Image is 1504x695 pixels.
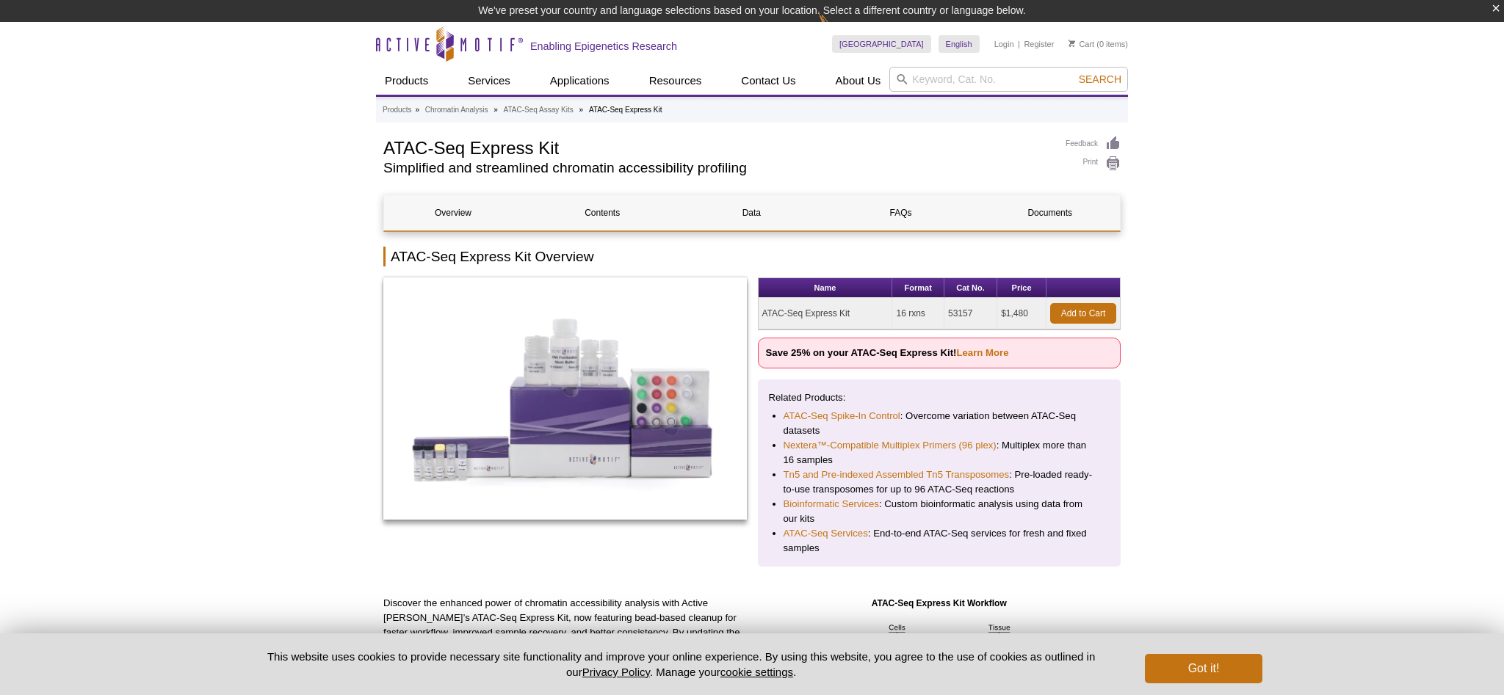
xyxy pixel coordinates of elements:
[944,278,997,298] th: Cat No.
[1024,39,1054,49] a: Register
[530,40,677,53] h2: Enabling Epigenetics Research
[1069,39,1094,49] a: Cart
[383,277,747,520] img: ATAC-Seq Express Kit
[242,649,1121,680] p: This website uses cookies to provide necessary site functionality and improve your online experie...
[1066,156,1121,172] a: Print
[1050,303,1116,324] a: Add to Cart
[892,278,944,298] th: Format
[533,195,671,230] a: Contents
[997,298,1046,330] td: $1,480
[784,497,1096,526] li: : Custom bioinformatic analysis using data from our kits
[579,106,584,114] li: »
[732,67,804,95] a: Contact Us
[1018,35,1020,53] li: |
[384,195,522,230] a: Overview
[956,347,1008,358] a: Learn More
[376,67,437,95] a: Products
[784,467,1096,497] li: : Pre-loaded ready-to-use transposomes for up to 96 ATAC-Seq reactions
[997,278,1046,298] th: Price
[892,298,944,330] td: 16 rxns
[784,438,1096,467] li: : Multiplex more than 16 samples
[818,11,857,46] img: Change Here
[981,195,1119,230] a: Documents
[784,438,997,453] a: Nextera™-Compatible Multiplex Primers (96 plex)
[504,103,574,117] a: ATAC-Seq Assay Kits
[383,161,1051,175] h2: Simplified and streamlined chromatin accessibility profiling
[832,35,931,53] a: [GEOGRAPHIC_DATA]
[493,106,498,114] li: »
[784,497,879,512] a: Bioinformatic Services
[784,409,1096,438] li: : Overcome variation between ATAC-Seq datasets
[784,409,900,423] a: ATAC-Seq Spike-In Control
[769,390,1110,405] p: Related Products:
[582,666,650,678] a: Privacy Policy
[589,106,662,114] li: ATAC-Seq Express Kit
[383,247,1121,266] h2: ATAC-Seq Express Kit Overview
[682,195,820,230] a: Data
[759,298,893,330] td: ATAC-Seq Express Kit
[872,598,1007,608] strong: ATAC-Seq Express Kit Workflow
[425,103,488,117] a: Chromatin Analysis
[889,67,1128,92] input: Keyword, Cat. No.
[640,67,711,95] a: Resources
[720,666,793,678] button: cookie settings
[784,467,1010,482] a: Tn5 and Pre-indexed Assembled Tn5 Transposomes
[1069,35,1128,53] li: (0 items)
[1079,73,1121,85] span: Search
[784,526,1096,556] li: : End-to-end ATAC-Seq services for fresh and fixed samples
[541,67,618,95] a: Applications
[832,195,970,230] a: FAQs
[784,526,868,541] a: ATAC-Seq Services
[994,39,1014,49] a: Login
[759,278,893,298] th: Name
[944,298,997,330] td: 53157
[383,103,411,117] a: Products
[1069,40,1075,47] img: Your Cart
[459,67,519,95] a: Services
[1066,136,1121,152] a: Feedback
[1145,654,1262,683] button: Got it!
[383,136,1051,158] h1: ATAC-Seq Express Kit
[766,347,1009,358] strong: Save 25% on your ATAC-Seq Express Kit!
[1074,73,1126,86] button: Search
[939,35,980,53] a: English
[827,67,890,95] a: About Us
[415,106,419,114] li: »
